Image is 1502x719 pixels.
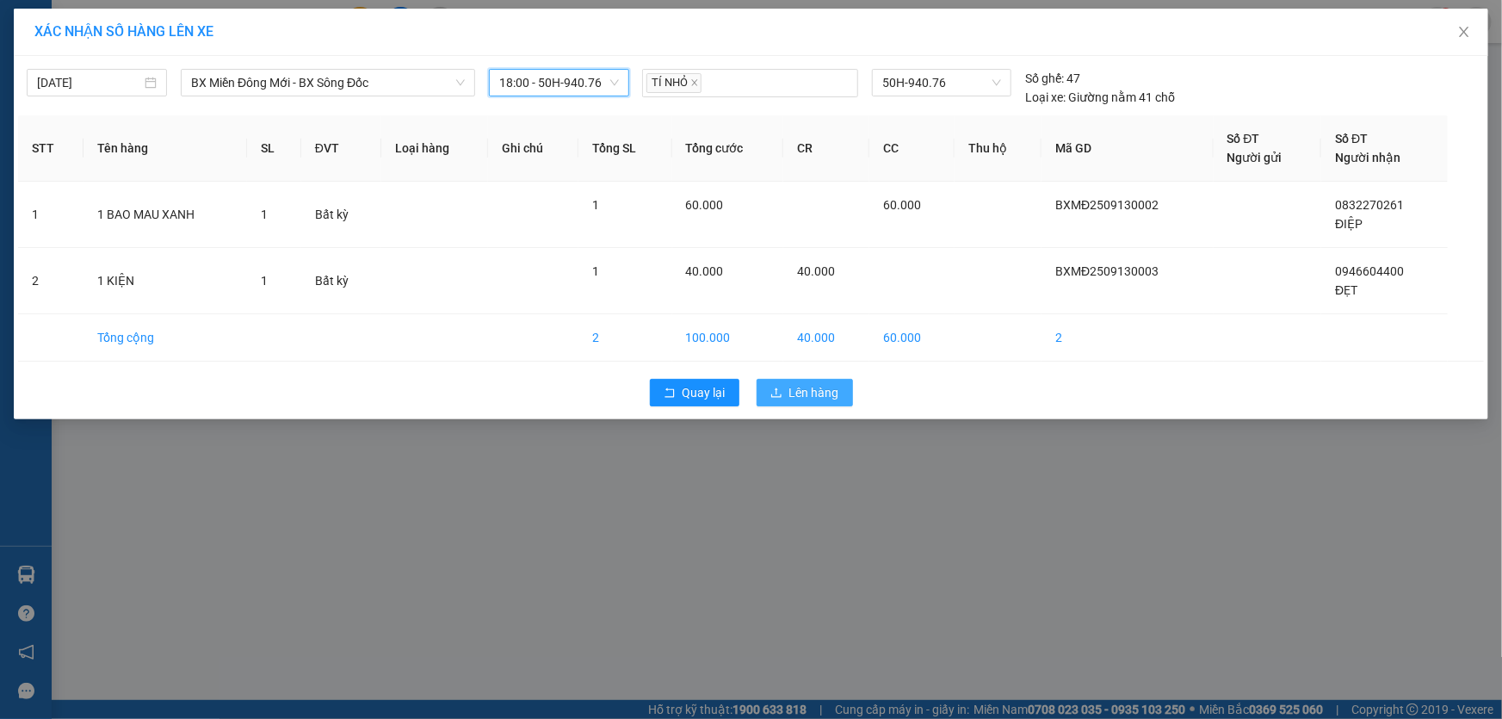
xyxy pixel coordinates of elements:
td: 100.000 [672,314,784,362]
span: 50H-940.76 [882,70,1001,96]
td: Bất kỳ [301,182,381,248]
span: environment [119,96,131,108]
div: 47 [1025,69,1080,88]
td: 1 [18,182,83,248]
span: Số ĐT [1227,132,1260,146]
b: Khóm 7 - Thị Trấn Sông Đốc [119,95,202,127]
td: 1 KIỆN [83,248,247,314]
td: 2 [578,314,672,362]
span: Loại xe: [1025,88,1066,107]
span: 0946604400 [1335,264,1404,278]
span: Người gửi [1227,151,1283,164]
span: 1 [261,274,268,288]
th: Mã GD [1042,115,1213,182]
td: 2 [1042,314,1213,362]
span: BX Miền Đông Mới - BX Sông Đốc [191,70,465,96]
span: rollback [664,387,676,400]
td: 40.000 [783,314,869,362]
th: CR [783,115,869,182]
span: 18:00 - 50H-940.76 [499,70,619,96]
span: close [690,78,699,87]
th: Thu hộ [955,115,1042,182]
span: 1 [261,208,268,221]
td: 1 BAO MAU XANH [83,182,247,248]
span: Người nhận [1335,151,1400,164]
span: 1 [592,198,599,212]
span: Số ĐT [1335,132,1368,146]
li: VP Trạm Sông Đốc [119,73,229,92]
td: Tổng cộng [83,314,247,362]
span: 40.000 [686,264,724,278]
th: Tổng cước [672,115,784,182]
th: Ghi chú [488,115,578,182]
th: Tên hàng [83,115,247,182]
span: Lên hàng [789,383,839,402]
th: ĐVT [301,115,381,182]
button: rollbackQuay lại [650,379,739,406]
span: BXMĐ2509130002 [1055,198,1159,212]
th: CC [869,115,955,182]
th: Loại hàng [381,115,488,182]
span: 60.000 [883,198,921,212]
span: BXMĐ2509130003 [1055,264,1159,278]
span: close [1457,25,1471,39]
span: XÁC NHẬN SỐ HÀNG LÊN XE [34,23,213,40]
td: 60.000 [869,314,955,362]
button: uploadLên hàng [757,379,853,406]
th: STT [18,115,83,182]
li: VP BX Miền Đông Mới [9,73,119,111]
div: Giường nằm 41 chỗ [1025,88,1175,107]
img: logo.jpg [9,9,69,69]
input: 13/09/2025 [37,73,141,92]
span: ĐIỆP [1335,217,1363,231]
th: SL [247,115,301,182]
span: down [455,77,466,88]
button: Close [1440,9,1488,57]
td: 2 [18,248,83,314]
span: ĐẸT [1335,283,1357,297]
span: 60.000 [686,198,724,212]
li: Xe Khách THẮNG [9,9,250,41]
td: Bất kỳ [301,248,381,314]
th: Tổng SL [578,115,672,182]
span: 0832270261 [1335,198,1404,212]
span: 1 [592,264,599,278]
span: TÍ NHỎ [646,73,702,93]
span: upload [770,387,782,400]
span: Số ghế: [1025,69,1064,88]
span: 40.000 [797,264,835,278]
span: Quay lại [683,383,726,402]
